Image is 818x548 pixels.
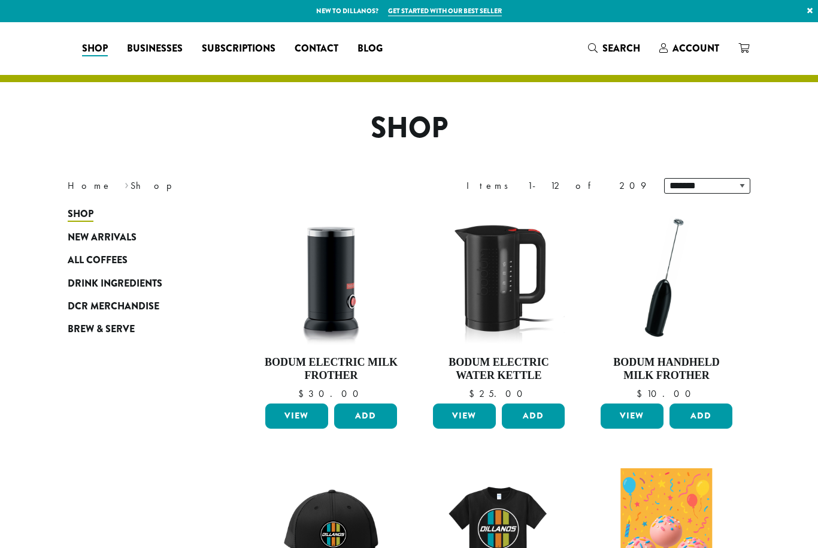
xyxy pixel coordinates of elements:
span: Brew & Serve [68,322,135,337]
a: Home [68,179,112,192]
a: Bodum Handheld Milk Frother $10.00 [598,209,735,399]
bdi: 10.00 [637,387,696,400]
h4: Bodum Electric Water Kettle [430,356,568,382]
a: View [433,404,496,429]
a: Bodum Electric Milk Frother $30.00 [262,209,400,399]
span: › [125,174,129,193]
a: Get started with our best seller [388,6,502,16]
span: Contact [295,41,338,56]
a: View [601,404,664,429]
img: DP3955.01.png [430,209,568,347]
h1: Shop [59,111,759,146]
img: DP3927.01-002.png [598,209,735,347]
a: Shop [72,39,117,58]
a: Drink Ingredients [68,272,211,294]
span: All Coffees [68,253,128,268]
h4: Bodum Electric Milk Frother [262,356,400,382]
button: Add [669,404,732,429]
nav: Breadcrumb [68,179,391,193]
bdi: 30.00 [298,387,364,400]
span: $ [298,387,308,400]
span: Blog [358,41,383,56]
span: Search [602,41,640,55]
span: Drink Ingredients [68,276,162,291]
h4: Bodum Handheld Milk Frother [598,356,735,382]
div: Items 1-12 of 209 [466,179,646,193]
a: Search [578,38,650,58]
bdi: 25.00 [469,387,528,400]
a: DCR Merchandise [68,295,211,318]
a: All Coffees [68,249,211,272]
a: View [265,404,328,429]
span: Account [672,41,719,55]
span: Shop [68,207,93,222]
span: DCR Merchandise [68,299,159,314]
a: Brew & Serve [68,318,211,341]
span: $ [469,387,479,400]
span: New Arrivals [68,230,137,245]
button: Add [502,404,565,429]
span: $ [637,387,647,400]
img: DP3954.01-002.png [262,209,400,347]
a: New Arrivals [68,226,211,249]
a: Bodum Electric Water Kettle $25.00 [430,209,568,399]
span: Businesses [127,41,183,56]
button: Add [334,404,397,429]
a: Shop [68,203,211,225]
span: Shop [82,41,108,56]
span: Subscriptions [202,41,275,56]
